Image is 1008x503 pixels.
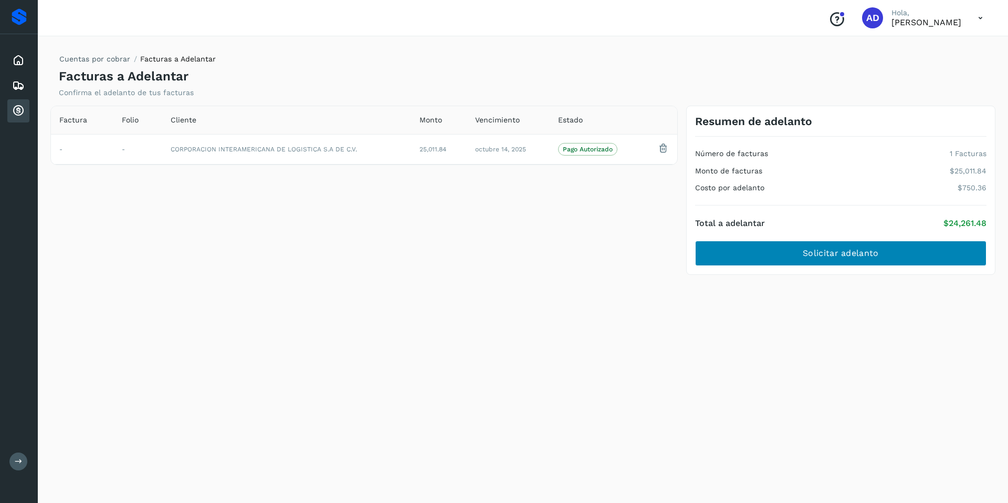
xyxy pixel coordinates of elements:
[419,146,446,153] span: 25,011.84
[695,218,765,228] h4: Total a adelantar
[162,134,411,164] td: CORPORACION INTERAMERICANA DE LOGISTICA S.A DE C.V.
[122,115,139,126] span: Folio
[891,8,961,17] p: Hola,
[59,55,130,63] a: Cuentas por cobrar
[943,218,986,228] p: $24,261.48
[958,183,986,192] p: $750.36
[140,55,216,63] span: Facturas a Adelantar
[475,146,526,153] span: octubre 14, 2025
[59,88,194,97] p: Confirma el adelanto de tus facturas
[695,183,764,192] h4: Costo por adelanto
[419,115,442,126] span: Monto
[695,149,768,158] h4: Número de facturas
[7,74,29,97] div: Embarques
[695,167,762,176] h4: Monto de facturas
[695,115,812,128] h3: Resumen de adelanto
[59,69,188,84] h4: Facturas a Adelantar
[51,134,113,164] td: -
[950,167,986,176] p: $25,011.84
[171,115,196,126] span: Cliente
[803,248,878,259] span: Solicitar adelanto
[113,134,162,164] td: -
[59,115,87,126] span: Factura
[7,49,29,72] div: Inicio
[59,54,216,69] nav: breadcrumb
[7,99,29,122] div: Cuentas por cobrar
[950,149,986,158] p: 1 Facturas
[475,115,520,126] span: Vencimiento
[558,115,583,126] span: Estado
[563,146,613,153] p: Pago Autorizado
[891,17,961,27] p: ANGELICA DOMINGUEZ HERNANDEZ
[695,241,986,266] button: Solicitar adelanto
